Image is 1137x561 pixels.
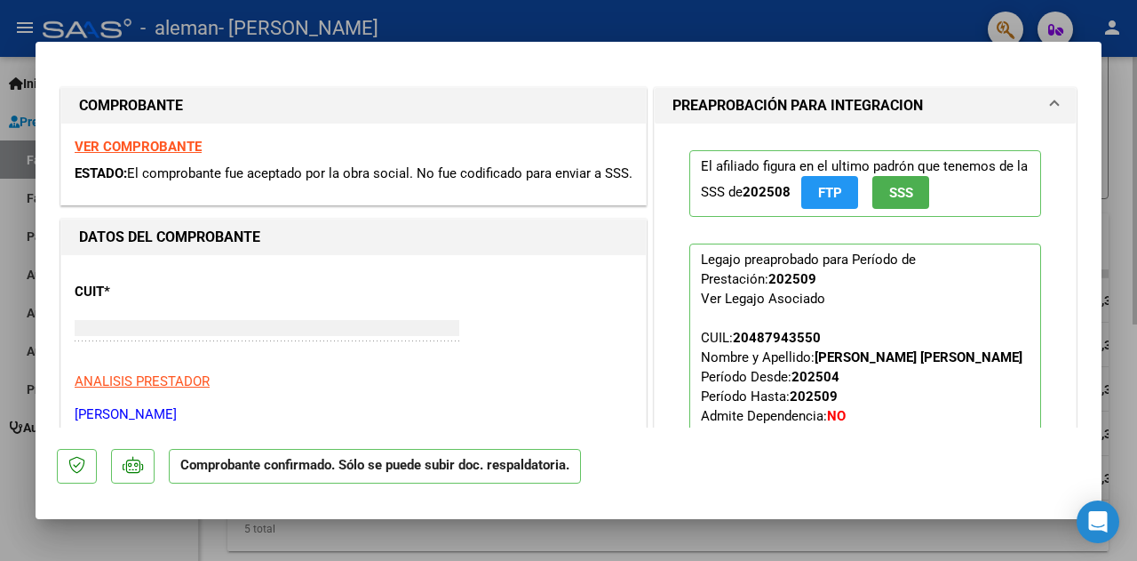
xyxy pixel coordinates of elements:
a: VER COMPROBANTE [75,139,202,155]
strong: NO [827,408,846,424]
strong: [PERSON_NAME] [PERSON_NAME] [815,349,1022,365]
p: [PERSON_NAME] [75,405,632,425]
span: FTP [818,185,842,201]
p: Comprobante confirmado. Sólo se puede subir doc. respaldatoria. [169,449,581,484]
strong: 202508 [743,184,791,200]
mat-expansion-panel-header: PREAPROBACIÓN PARA INTEGRACION [655,88,1076,124]
span: El comprobante fue aceptado por la obra social. No fue codificado para enviar a SSS. [127,165,632,181]
strong: 202504 [791,369,839,385]
span: Comentario: [701,428,914,444]
div: 20487943550 [733,328,821,348]
strong: COMPROBANTE [79,97,183,114]
span: CUIL: Nombre y Apellido: Período Desde: Período Hasta: Admite Dependencia: [701,330,1022,444]
h1: PREAPROBACIÓN PARA INTEGRACION [672,95,923,116]
strong: DATOS DEL COMPROBANTE [79,228,260,245]
span: ANALISIS PRESTADOR [75,373,210,389]
strong: 202509 [790,389,838,405]
p: El afiliado figura en el ultimo padrón que tenemos de la SSS de [689,150,1041,217]
p: CUIT [75,282,242,302]
p: Legajo preaprobado para Período de Prestación: [689,244,1041,453]
div: PREAPROBACIÓN PARA INTEGRACION [655,124,1076,494]
strong: Mod. Maestro de apoyo [775,428,914,444]
span: ESTADO: [75,165,127,181]
div: Ver Legajo Asociado [701,289,825,309]
strong: 202509 [768,271,816,287]
button: FTP [801,176,858,209]
span: SSS [889,185,913,201]
button: SSS [872,176,929,209]
div: Open Intercom Messenger [1077,501,1119,543]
